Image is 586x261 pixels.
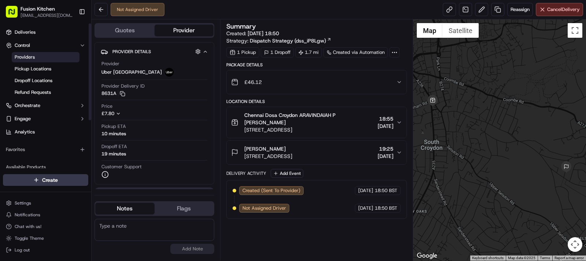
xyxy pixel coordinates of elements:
[536,3,583,16] button: CancelDelivery
[101,60,119,67] span: Provider
[15,247,30,253] span: Log out
[61,133,63,139] span: •
[415,251,439,261] a: Open this area in Google Maps (opens a new window)
[442,23,479,38] button: Show satellite imagery
[508,256,535,260] span: Map data ©2025
[472,256,504,261] button: Keyboard shortcuts
[15,77,52,84] span: Dropoff Locations
[155,25,214,36] button: Provider
[101,90,125,97] button: 8631A
[248,30,279,37] span: [DATE] 18:50
[3,126,88,138] a: Analytics
[358,205,373,212] span: [DATE]
[15,163,56,171] span: Knowledge Base
[21,5,55,12] button: Fusion Kitchen
[125,72,133,81] button: Start new chat
[101,83,145,89] span: Provider Delivery ID
[15,235,44,241] span: Toggle Theme
[95,203,155,214] button: Notes
[3,26,88,38] a: Deliveries
[101,103,112,110] span: Price
[3,113,88,125] button: Engage
[15,115,31,122] span: Engage
[101,143,127,150] span: Dropoff ETA
[244,126,375,133] span: [STREET_ADDRESS]
[226,47,259,58] div: 1 Pickup
[33,70,120,77] div: Start new chat
[15,66,51,72] span: Pickup Locations
[33,77,101,83] div: We're available if you need us!
[323,47,388,58] a: Created via Automation
[378,152,393,160] span: [DATE]
[15,224,41,229] span: Chat with us!
[295,47,322,58] div: 1.7 mi
[15,70,29,83] img: 5e9a9d7314ff4150bce227a61376b483.jpg
[358,187,373,194] span: [DATE]
[250,37,331,44] a: Dispatch Strategy (dss_iP8Lgw)
[250,37,326,44] span: Dispatch Strategy (dss_iP8Lgw)
[12,52,79,62] a: Providers
[15,89,51,96] span: Refund Requests
[12,76,79,86] a: Dropoff Locations
[547,6,580,13] span: Cancel Delivery
[507,3,533,16] button: Reassign
[3,198,88,208] button: Settings
[155,203,214,214] button: Flags
[65,133,80,139] span: [DATE]
[95,25,155,36] button: Quotes
[226,30,279,37] span: Created:
[3,40,88,51] button: Control
[7,106,19,118] img: Liam S.
[52,181,89,187] a: Powered byPylon
[23,113,59,119] span: [PERSON_NAME]
[15,200,31,206] span: Settings
[19,47,132,55] input: Got a question? Start typing here...
[227,141,407,164] button: [PERSON_NAME][STREET_ADDRESS]19:25[DATE]
[65,113,80,119] span: [DATE]
[62,164,68,170] div: 💻
[15,114,21,120] img: 1736555255976-a54dd68f-1ca7-489b-9aae-adbdc363a1c4
[101,123,126,130] span: Pickup ETA
[417,23,442,38] button: Show street map
[3,233,88,243] button: Toggle Theme
[261,47,294,58] div: 1 Dropoff
[511,6,530,13] span: Reassign
[12,87,79,98] a: Refund Requests
[101,163,142,170] span: Customer Support
[244,78,262,86] span: £46.12
[226,99,407,104] div: Location Details
[3,144,88,155] div: Favorites
[3,221,88,232] button: Chat with us!
[378,145,393,152] span: 19:25
[101,110,166,117] button: £7.80
[7,164,13,170] div: 📗
[3,100,88,111] button: Orchestrate
[15,29,36,36] span: Deliveries
[378,122,393,130] span: [DATE]
[375,187,397,194] span: 18:50 BST
[227,70,407,94] button: £46.12
[226,23,256,30] h3: Summary
[112,49,151,55] span: Provider Details
[15,212,40,218] span: Notifications
[42,176,58,184] span: Create
[244,111,375,126] span: Chennai Dosa Croydon ARAVINDAIAH P [PERSON_NAME]
[375,205,397,212] span: 18:50 BST
[15,54,35,60] span: Providers
[244,145,286,152] span: [PERSON_NAME]
[7,126,19,138] img: Masood Aslam
[15,42,30,49] span: Control
[15,129,35,135] span: Analytics
[3,161,88,173] div: Available Products
[7,95,49,101] div: Past conversations
[15,102,40,109] span: Orchestrate
[226,170,266,176] div: Delivery Activity
[3,245,88,255] button: Log out
[7,70,21,83] img: 1736555255976-a54dd68f-1ca7-489b-9aae-adbdc363a1c4
[101,45,208,58] button: Provider Details
[12,64,79,74] a: Pickup Locations
[7,29,133,41] p: Welcome 👋
[73,181,89,187] span: Pylon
